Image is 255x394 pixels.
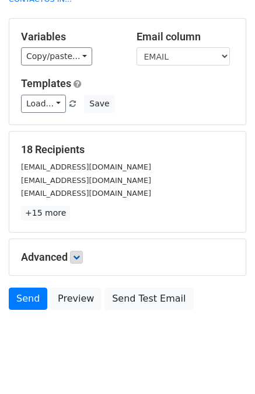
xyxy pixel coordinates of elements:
[21,176,151,185] small: [EMAIL_ADDRESS][DOMAIN_NAME]
[104,288,193,310] a: Send Test Email
[21,30,119,43] h5: Variables
[21,163,151,171] small: [EMAIL_ADDRESS][DOMAIN_NAME]
[50,288,102,310] a: Preview
[137,30,235,43] h5: Email column
[21,206,70,220] a: +15 more
[21,143,234,156] h5: 18 Recipients
[21,189,151,198] small: [EMAIL_ADDRESS][DOMAIN_NAME]
[21,47,92,65] a: Copy/paste...
[197,338,255,394] div: Widget de chat
[21,95,66,113] a: Load...
[84,95,114,113] button: Save
[9,288,47,310] a: Send
[21,251,234,264] h5: Advanced
[197,338,255,394] iframe: Chat Widget
[21,77,71,89] a: Templates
